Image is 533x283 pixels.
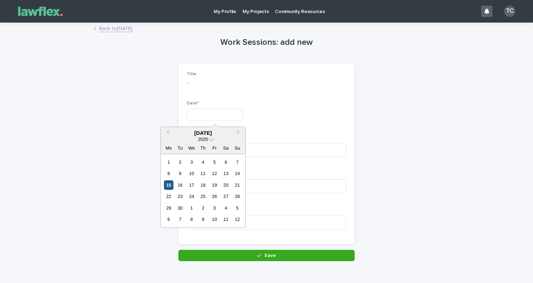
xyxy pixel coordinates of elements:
[163,156,243,225] div: month 2025-09
[161,128,173,139] button: Previous Month
[175,180,185,190] div: Choose Tuesday, 16 September 2025
[164,143,173,153] div: Mo
[164,192,173,201] div: Choose Monday, 22 September 2025
[161,130,245,136] div: [DATE]
[221,180,231,190] div: Choose Saturday, 20 September 2025
[198,169,208,178] div: Choose Thursday, 11 September 2025
[233,215,242,224] div: Choose Sunday, 12 October 2025
[221,203,231,213] div: Choose Saturday, 4 October 2025
[221,215,231,224] div: Choose Saturday, 11 October 2025
[175,203,185,213] div: Choose Tuesday, 30 September 2025
[187,169,196,178] div: Choose Wednesday, 10 September 2025
[187,157,196,167] div: Choose Wednesday, 3 September 2025
[221,169,231,178] div: Choose Saturday, 13 September 2025
[210,203,219,213] div: Choose Friday, 3 October 2025
[164,157,173,167] div: Choose Monday, 1 September 2025
[198,192,208,201] div: Choose Thursday, 25 September 2025
[198,157,208,167] div: Choose Thursday, 4 September 2025
[210,215,219,224] div: Choose Friday, 10 October 2025
[187,79,346,87] p: -
[99,24,132,32] a: Back to[DATE]
[175,215,185,224] div: Choose Tuesday, 7 October 2025
[164,215,173,224] div: Choose Monday, 6 October 2025
[164,180,173,190] div: Choose Monday, 15 September 2025
[233,203,242,213] div: Choose Sunday, 5 October 2025
[187,72,196,76] span: Title
[164,169,173,178] div: Choose Monday, 8 September 2025
[504,6,515,17] div: TC
[198,203,208,213] div: Choose Thursday, 2 October 2025
[210,143,219,153] div: Fr
[233,143,242,153] div: Su
[175,169,185,178] div: Choose Tuesday, 9 September 2025
[187,215,196,224] div: Choose Wednesday, 8 October 2025
[221,192,231,201] div: Choose Saturday, 27 September 2025
[187,192,196,201] div: Choose Wednesday, 24 September 2025
[198,137,208,142] span: 2025
[233,192,242,201] div: Choose Sunday, 28 September 2025
[221,157,231,167] div: Choose Saturday, 6 September 2025
[175,192,185,201] div: Choose Tuesday, 23 September 2025
[210,157,219,167] div: Choose Friday, 5 September 2025
[175,157,185,167] div: Choose Tuesday, 2 September 2025
[210,169,219,178] div: Choose Friday, 12 September 2025
[210,192,219,201] div: Choose Friday, 26 September 2025
[187,180,196,190] div: Choose Wednesday, 17 September 2025
[14,4,67,18] img: Gnvw4qrBSHOAfo8VMhG6
[264,253,276,258] span: Save
[233,180,242,190] div: Choose Sunday, 21 September 2025
[198,215,208,224] div: Choose Thursday, 9 October 2025
[198,143,208,153] div: Th
[175,143,185,153] div: Tu
[187,143,196,153] div: We
[187,203,196,213] div: Choose Wednesday, 1 October 2025
[198,180,208,190] div: Choose Thursday, 18 September 2025
[233,128,245,139] button: Next Month
[187,101,199,106] span: Date
[221,143,231,153] div: Sa
[178,250,355,261] button: Save
[210,180,219,190] div: Choose Friday, 19 September 2025
[233,157,242,167] div: Choose Sunday, 7 September 2025
[233,169,242,178] div: Choose Sunday, 14 September 2025
[164,203,173,213] div: Choose Monday, 29 September 2025
[178,37,355,48] h1: Work Sessions: add new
